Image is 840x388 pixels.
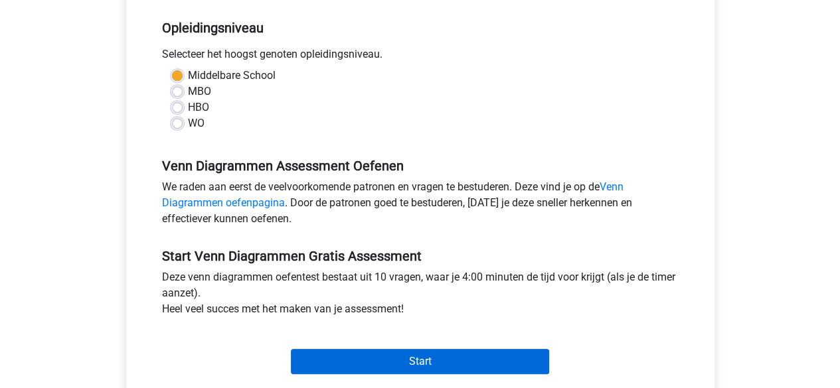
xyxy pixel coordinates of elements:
[162,15,679,41] h5: Opleidingsniveau
[291,349,549,374] input: Start
[152,269,689,322] div: Deze venn diagrammen oefentest bestaat uit 10 vragen, waar je 4:00 minuten de tijd voor krijgt (a...
[188,115,205,131] label: WO
[162,248,679,264] h5: Start Venn Diagrammen Gratis Assessment
[188,84,211,99] label: MBO
[152,46,689,68] div: Selecteer het hoogst genoten opleidingsniveau.
[188,99,209,115] label: HBO
[188,68,276,84] label: Middelbare School
[162,158,679,174] h5: Venn Diagrammen Assessment Oefenen
[152,179,689,232] div: We raden aan eerst de veelvoorkomende patronen en vragen te bestuderen. Deze vind je op de . Door...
